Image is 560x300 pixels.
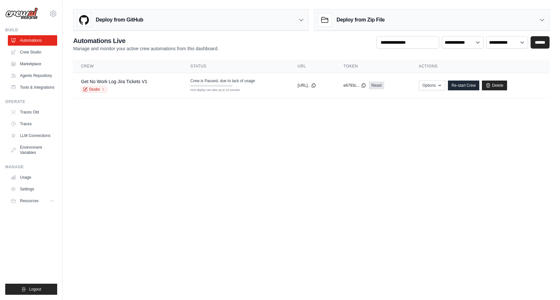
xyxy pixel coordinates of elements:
a: Get No Work Log Jira Tickets V1 [81,79,147,84]
th: Actions [411,60,550,73]
button: Logout [5,284,57,295]
th: Token [336,60,411,73]
th: Crew [73,60,183,73]
th: URL [290,60,336,73]
a: Settings [8,184,57,194]
a: Reset [369,82,384,89]
a: Delete [482,81,507,90]
img: Logo [5,7,38,20]
p: Manage and monitor your active crew automations from this dashboard. [73,45,219,52]
a: Traces [8,119,57,129]
a: Marketplace [8,59,57,69]
button: Options [419,81,445,90]
button: Resources [8,196,57,206]
a: Crew Studio [8,47,57,57]
a: Automations [8,35,57,46]
a: Re-start Crew [448,81,479,90]
span: Resources [20,198,39,203]
div: Manage [5,164,57,170]
a: Traces Old [8,107,57,117]
a: Environment Variables [8,142,57,158]
div: First deploy can take up to 10 minutes [190,88,232,93]
a: Tools & Integrations [8,82,57,93]
a: Agents Repository [8,70,57,81]
a: Usage [8,172,57,183]
h3: Deploy from GitHub [96,16,143,24]
a: LLM Connections [8,130,57,141]
button: e6793c... [343,83,366,88]
img: GitHub Logo [77,13,91,26]
span: Logout [29,287,41,292]
div: Build [5,27,57,33]
span: Crew is Paused, due to lack of usage [190,78,255,83]
h3: Deploy from Zip File [337,16,385,24]
div: Operate [5,99,57,104]
th: Status [183,60,290,73]
a: Studio [81,86,107,93]
h2: Automations Live [73,36,219,45]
